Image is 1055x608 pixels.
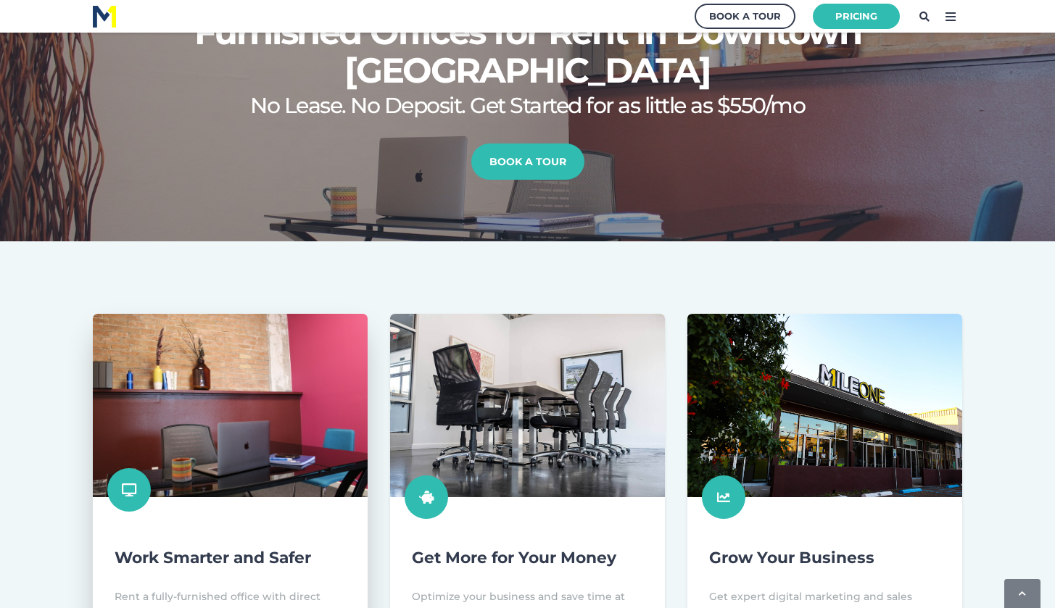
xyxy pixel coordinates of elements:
div: Book a Tour [709,7,781,25]
a: Pricing [813,4,900,29]
img: M1 Logo - Blue Letters - for Light Backgrounds-2 [93,6,116,28]
a: Book a Tour [695,4,795,29]
a: Book a Tour [471,143,584,180]
h1: Furnished Offices for Rent in Downtown [GEOGRAPHIC_DATA] [187,13,869,90]
h2: No Lease. No Deposit. Get Started for as little as $550/mo [187,93,869,117]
